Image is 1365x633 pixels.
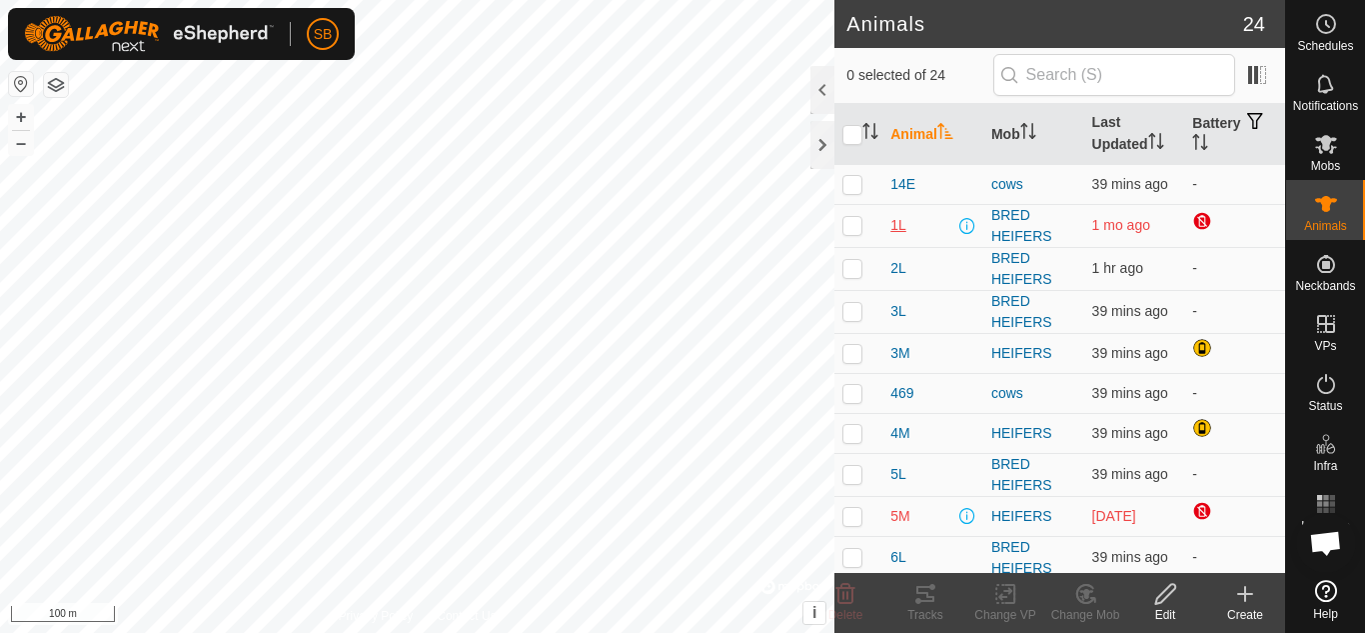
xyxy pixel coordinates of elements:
span: Heatmap [1301,520,1350,532]
span: 1L [890,215,906,236]
div: BRED HEIFERS [991,248,1076,290]
span: Status [1308,400,1342,412]
span: 3L [890,301,906,322]
div: Edit [1125,606,1205,624]
span: 23 Sept 2025, 2:04 pm [1092,466,1168,482]
p-sorticon: Activate to sort [862,126,878,142]
span: 2L [890,258,906,279]
span: 24 [1243,9,1265,39]
span: Animals [1304,220,1347,232]
span: 23 Sept 2025, 2:04 pm [1092,549,1168,565]
span: Help [1313,608,1338,620]
span: 14E [890,174,915,195]
span: 23 Sept 2025, 2:04 pm [1092,425,1168,441]
div: cows [991,174,1076,195]
span: i [812,604,816,621]
button: Map Layers [44,73,68,97]
th: Mob [983,104,1084,165]
div: BRED HEIFERS [991,291,1076,333]
span: Notifications [1293,100,1358,112]
div: BRED HEIFERS [991,537,1076,579]
span: 2 Aug 2025, 5:03 am [1092,217,1150,233]
a: Help [1286,572,1365,628]
span: 23 Sept 2025, 2:03 pm [1092,385,1168,401]
a: Contact Us [437,607,496,625]
div: Open chat [1296,513,1356,573]
button: i [803,602,825,624]
span: Delete [828,608,863,622]
span: Mobs [1311,160,1340,172]
button: Reset Map [9,72,33,96]
input: Search (S) [993,54,1235,96]
div: Create [1205,606,1285,624]
span: 0 selected of 24 [846,65,992,86]
span: 23 Sept 2025, 1:34 pm [1092,260,1143,276]
p-sorticon: Activate to sort [1020,126,1036,142]
button: – [9,131,33,155]
p-sorticon: Activate to sort [937,126,953,142]
img: Gallagher Logo [24,16,274,52]
div: cows [991,383,1076,404]
div: Tracks [885,606,965,624]
div: Change Mob [1045,606,1125,624]
th: Last Updated [1084,104,1185,165]
th: Battery [1184,104,1285,165]
span: 16 Sept 2025, 6:34 pm [1092,508,1136,524]
div: HEIFERS [991,423,1076,444]
p-sorticon: Activate to sort [1192,137,1208,153]
div: BRED HEIFERS [991,454,1076,496]
span: Schedules [1297,40,1353,52]
td: - [1184,164,1285,204]
span: VPs [1314,340,1336,352]
td: - [1184,536,1285,579]
div: Change VP [965,606,1045,624]
span: 5M [890,506,909,527]
h2: Animals [846,12,1243,36]
div: HEIFERS [991,343,1076,364]
td: - [1184,247,1285,290]
span: 6L [890,547,906,568]
span: Neckbands [1295,280,1355,292]
div: HEIFERS [991,506,1076,527]
span: 23 Sept 2025, 2:04 pm [1092,303,1168,319]
td: - [1184,453,1285,496]
span: 4M [890,423,909,444]
button: + [9,105,33,129]
span: 5L [890,464,906,485]
td: - [1184,373,1285,413]
div: BRED HEIFERS [991,205,1076,247]
span: 23 Sept 2025, 2:04 pm [1092,176,1168,192]
span: 23 Sept 2025, 2:04 pm [1092,345,1168,361]
a: Privacy Policy [339,607,414,625]
th: Animal [882,104,983,165]
span: 3M [890,343,909,364]
span: 469 [890,383,913,404]
span: SB [314,24,333,45]
td: - [1184,290,1285,333]
span: Infra [1313,460,1337,472]
p-sorticon: Activate to sort [1148,136,1164,152]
